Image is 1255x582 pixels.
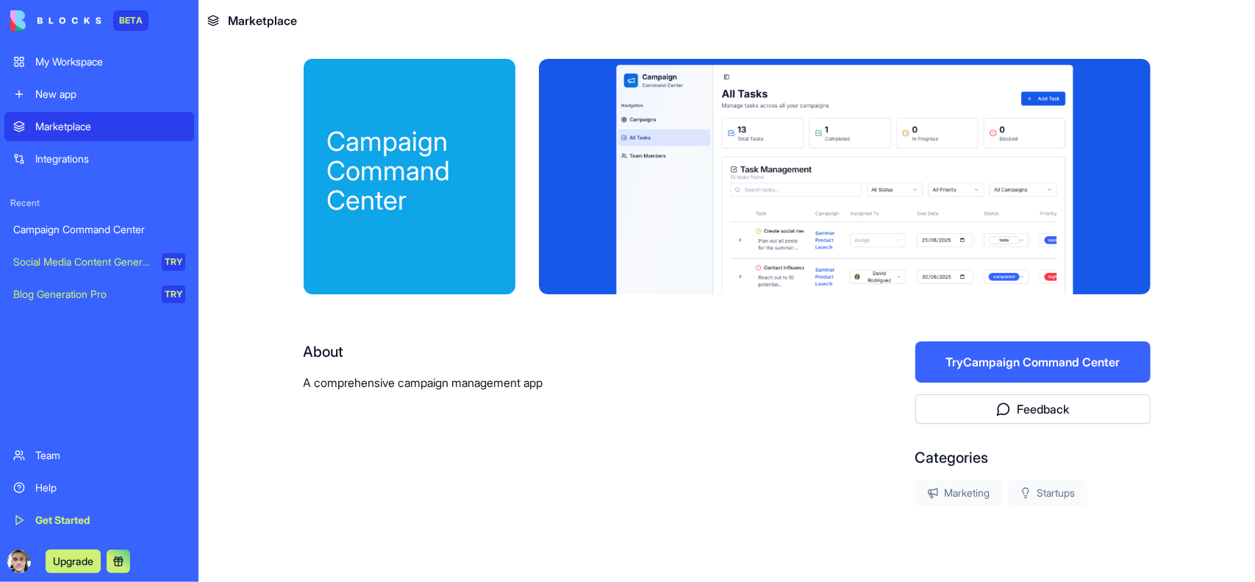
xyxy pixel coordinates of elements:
div: Categories [915,447,1151,468]
img: logo [10,10,101,31]
div: Get Started [35,513,185,528]
a: Integrations [4,144,194,174]
div: Startups [1008,480,1087,506]
div: Team [35,448,185,463]
div: About [304,341,821,362]
div: Integrations [35,152,185,166]
span: Marketplace [228,12,297,29]
div: New app [35,87,185,102]
div: My Workspace [35,54,185,69]
div: Campaign Command Center [13,222,185,237]
a: Social Media Content GeneratorTRY [4,247,194,277]
div: Social Media Content Generator [13,255,151,269]
a: Help [4,473,194,503]
button: Feedback [915,394,1151,424]
a: Get Started [4,505,194,535]
div: Marketing [915,480,1002,506]
button: TryCampaign Command Center [915,341,1151,383]
div: Blog Generation Pro [13,287,151,302]
button: Upgrade [46,550,101,573]
div: TRY [162,285,185,303]
div: TRY [162,253,185,271]
a: Blog Generation ProTRY [4,280,194,309]
div: Campaign Command Center [327,127,492,215]
a: Marketplace [4,112,194,141]
a: Upgrade [46,553,101,568]
div: Marketplace [35,119,185,134]
a: BETA [10,10,149,31]
img: ACg8ocJjQ3eqfaIhDINbgTz5bORbxHlKxrx4iBnlWn-Mq7w3cj2LRgQ=s96-c [7,550,31,573]
a: My Workspace [4,47,194,77]
div: BETA [113,10,149,31]
p: A comprehensive campaign management app [304,374,821,391]
a: New app [4,79,194,109]
a: Campaign Command Center [4,215,194,244]
a: Team [4,441,194,470]
div: Help [35,480,185,495]
span: Recent [4,197,194,209]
